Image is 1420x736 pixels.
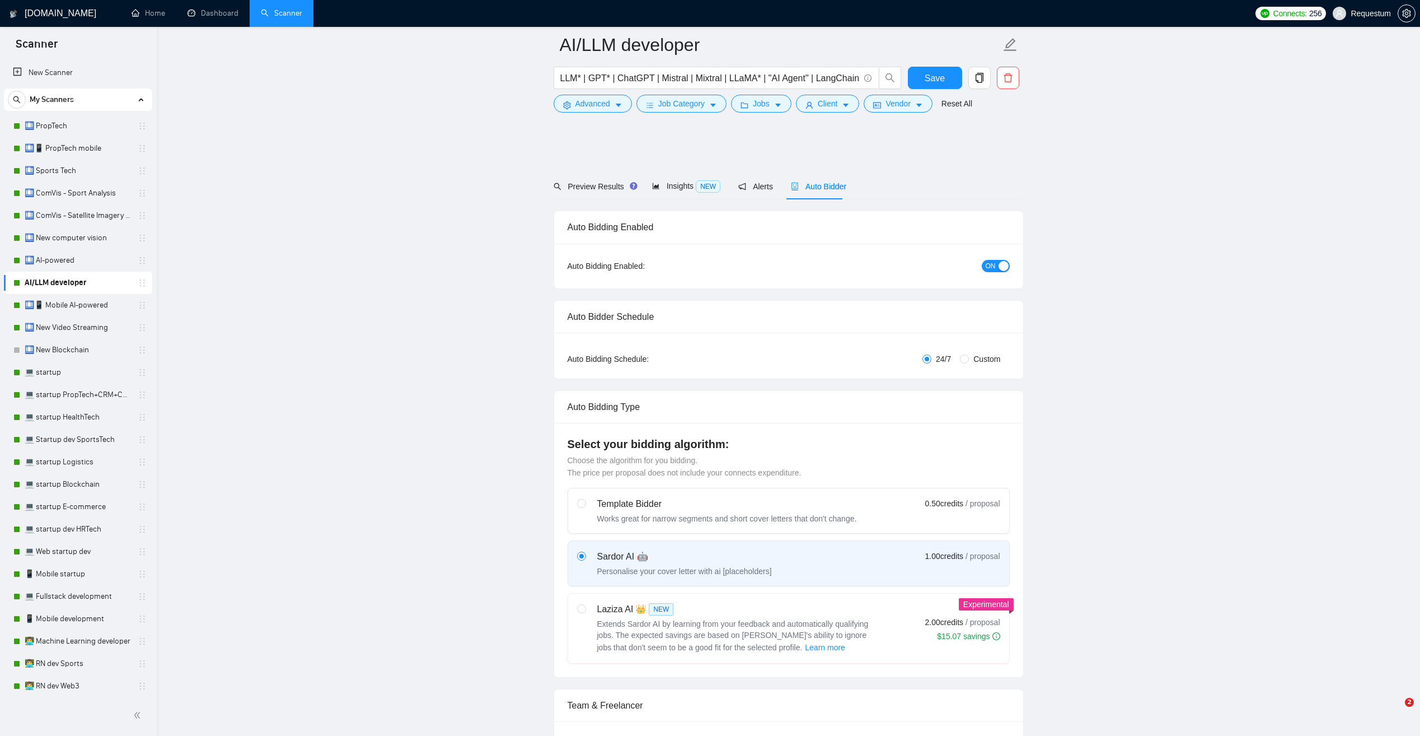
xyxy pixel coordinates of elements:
span: copy [969,73,990,83]
a: 🛄 ComVis - Sport Analysis [25,182,131,204]
div: Tooltip anchor [629,181,639,191]
span: Vendor [885,97,910,110]
a: AI/LLM developer [25,272,131,294]
span: double-left [133,710,144,721]
a: New Scanner [13,62,143,84]
span: 2.00 credits [925,616,963,628]
span: Client [818,97,838,110]
div: Personalise your cover letter with ai [placeholders] [597,566,772,577]
a: 👨‍💻 RN dev Sports [25,653,131,675]
a: 💻 startup dev HRTech [25,518,131,541]
a: 📱 Mobile startup [25,563,131,585]
span: Experimental [963,600,1009,609]
span: 0.50 credits [925,497,963,510]
span: holder [138,547,147,556]
div: Team & Freelancer [568,690,1010,721]
a: 🛄 New computer vision [25,227,131,249]
div: Auto Bidding Type [568,391,1010,423]
span: search [8,96,25,104]
a: 🛄📱 Mobile AI-powered [25,294,131,316]
span: Custom [969,353,1005,365]
a: 🛄 New Video Streaming [25,316,131,339]
span: My Scanners [30,88,74,111]
span: 👑 [635,603,646,616]
span: holder [138,301,147,310]
span: holder [138,234,147,243]
button: copy [968,67,991,89]
span: holder [138,525,147,534]
span: 256 [1309,7,1321,20]
span: edit [1003,38,1018,52]
span: caret-down [615,101,622,109]
button: Save [908,67,962,89]
span: / proposal [966,617,1000,628]
a: 🛄 PropTech [25,115,131,137]
span: bars [646,101,654,109]
span: holder [138,458,147,467]
span: 1.00 credits [925,550,963,562]
span: holder [138,502,147,511]
span: caret-down [709,101,717,109]
div: $15.07 savings [937,631,1000,642]
iframe: Intercom live chat [1382,698,1409,725]
span: Auto Bidder [791,182,846,191]
a: 💻 startup E-commerce [25,496,131,518]
a: Reset All [941,97,972,110]
div: Sardor AI 🤖 [597,550,772,563]
span: ON [986,260,996,272]
span: caret-down [842,101,850,109]
button: delete [997,67,1019,89]
span: holder [138,211,147,220]
span: 2 [1405,698,1414,707]
li: New Scanner [4,62,152,84]
span: notification [738,183,746,190]
span: folder [741,101,748,109]
span: / proposal [966,551,1000,562]
span: info-circle [992,632,1000,640]
a: 💻 Startup dev SportsTech [25,428,131,451]
span: Scanner [7,36,67,59]
span: holder [138,435,147,444]
span: holder [138,346,147,355]
span: user [1335,10,1343,17]
div: Auto Bidding Enabled [568,211,1010,243]
span: user [805,101,813,109]
span: Jobs [753,97,770,110]
span: Insights [652,181,720,190]
span: search [554,183,561,190]
a: 💻 startup HealthTech [25,406,131,428]
div: Works great for narrow segments and short cover letters that don't change. [597,513,857,524]
span: holder [138,256,147,265]
span: area-chart [652,182,660,190]
span: info-circle [864,74,871,82]
a: 🛄📱 PropTech mobile [25,137,131,160]
input: Search Freelance Jobs... [560,71,859,85]
span: holder [138,637,147,646]
div: Auto Bidding Enabled: [568,260,715,272]
span: holder [138,659,147,668]
span: Preview Results [554,182,634,191]
a: 💻 startup Logistics [25,451,131,473]
a: 🛄 ComVis - Satellite Imagery Analysis [25,204,131,227]
div: Laziza AI [597,603,877,616]
span: holder [138,122,147,131]
span: holder [138,189,147,198]
span: search [879,73,901,83]
img: upwork-logo.png [1260,9,1269,18]
div: Auto Bidder Schedule [568,301,1010,333]
span: NEW [649,603,673,616]
button: setting [1398,4,1416,22]
span: Advanced [575,97,610,110]
a: searchScanner [261,8,302,18]
span: setting [1398,9,1415,18]
button: idcardVendorcaret-down [864,95,932,113]
span: / proposal [966,498,1000,509]
a: setting [1398,9,1416,18]
a: 👨‍💻 Machine Learning developer [25,630,131,653]
a: homeHome [132,8,165,18]
a: 🛄 AI-powered [25,249,131,272]
a: 💻 Fullstack development [25,585,131,608]
button: Laziza AI NEWExtends Sardor AI by learning from your feedback and automatically qualifying jobs. ... [804,641,846,654]
span: robot [791,183,799,190]
span: Job Category [658,97,705,110]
